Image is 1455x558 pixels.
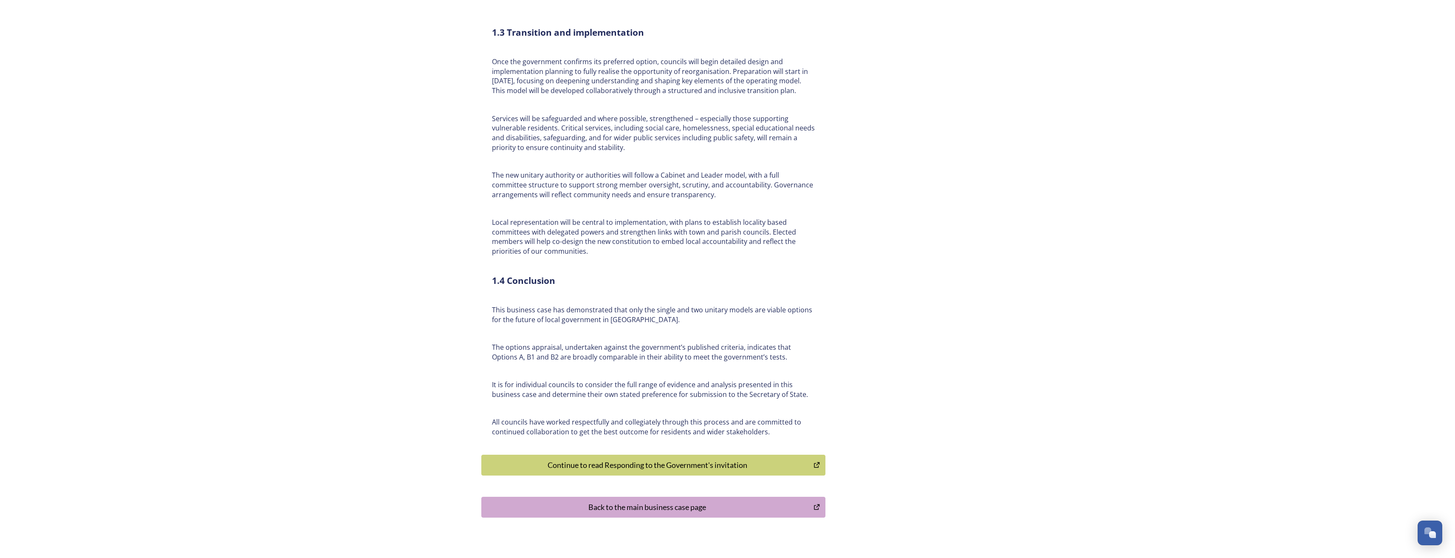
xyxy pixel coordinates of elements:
p: This business case has demonstrated that only the single and two unitary models are viable option... [492,305,815,324]
p: All councils have worked respectfully and collegiately through this process and are committed to ... [492,417,815,436]
p: The options appraisal, undertaken against the government’s published criteria, indicates that Opt... [492,343,815,362]
div: Back to the main business case page [486,501,809,513]
button: Back to the main business case page [481,497,825,518]
button: Continue to read Responding to the Government's invitation [481,455,825,476]
div: Continue to read Responding to the Government's invitation [486,459,809,471]
p: Services will be safeguarded and where possible, strengthened – especially those supporting vulne... [492,114,815,153]
p: It is for individual councils to consider the full range of evidence and analysis presented in th... [492,380,815,399]
p: Local representation will be central to implementation, with plans to establish locality based co... [492,218,815,256]
button: Open Chat [1418,521,1442,545]
strong: 1.3 Transition and implementation [492,26,644,38]
strong: 1.4 Conclusion [492,275,555,286]
p: Once the government confirms its preferred option, councils will begin detailed design and implem... [492,57,815,96]
p: The new unitary authority or authorities will follow a Cabinet and Leader model, with a full comm... [492,170,815,199]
